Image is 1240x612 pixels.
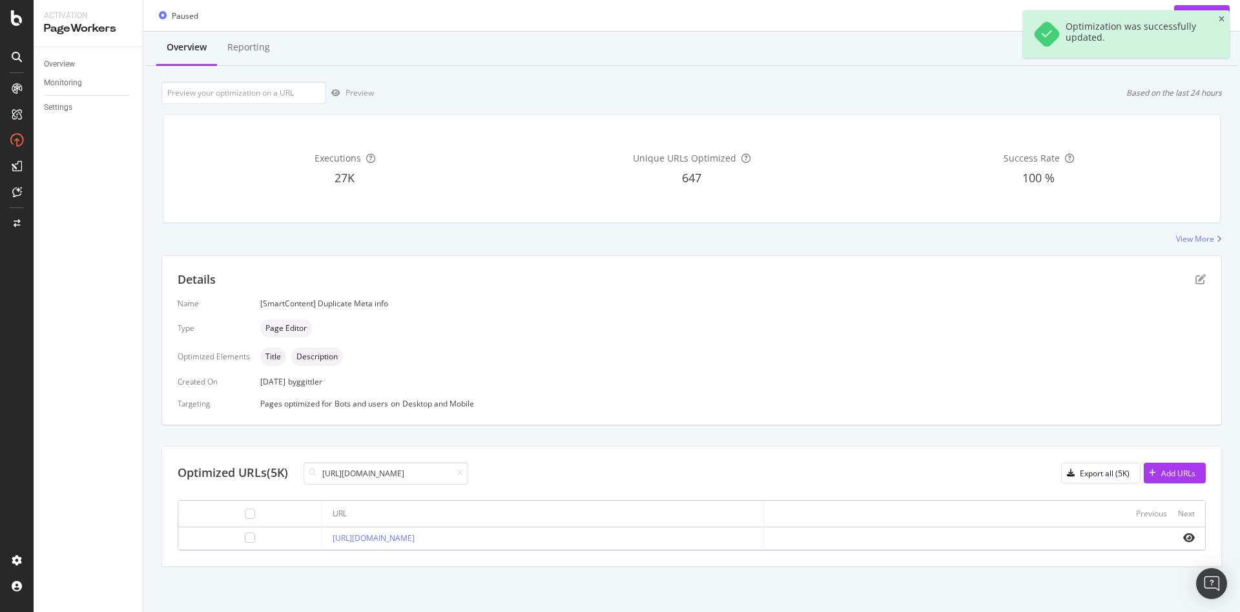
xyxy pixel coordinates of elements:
span: Unique URLs Optimized [633,152,736,164]
div: URL [333,508,347,520]
a: Overview [44,58,134,71]
button: Add URLs [1144,463,1206,483]
div: Type [178,322,250,333]
div: Next [1178,508,1195,519]
div: Optimized Elements [178,351,250,362]
span: Page Editor [265,324,307,332]
div: Paused [172,10,198,21]
div: Optimized URLs (5K) [178,465,288,481]
span: 27K [335,170,355,185]
div: close toast [1219,16,1224,23]
input: Preview your optimization on a URL [161,81,326,104]
div: Overview [44,58,75,71]
div: Bots and users [335,398,388,409]
div: neutral label [260,348,286,366]
div: pen-to-square [1195,274,1206,284]
div: Reporting [227,41,270,54]
div: Open Intercom Messenger [1196,568,1227,599]
input: Search URL [304,462,468,485]
div: View More [1176,233,1214,244]
button: Activate [1174,5,1230,26]
button: Previous [1136,506,1167,522]
div: Preview [346,87,374,98]
div: Activation [44,10,132,21]
div: [SmartContent] Duplicate Meta info [260,298,1206,309]
button: Delete [1122,5,1163,26]
button: Next [1178,506,1195,522]
div: neutral label [260,319,312,337]
div: Overview [167,41,207,54]
div: neutral label [291,348,343,366]
button: Preview [326,83,374,103]
div: by ggittler [288,376,322,387]
div: Previous [1136,508,1167,519]
a: [URL][DOMAIN_NAME] [333,533,415,543]
i: eye [1183,533,1195,543]
a: Monitoring [44,76,134,90]
span: Title [265,353,281,361]
div: [DATE] [260,376,1206,387]
span: Success Rate [1004,152,1060,164]
div: Optimization was successfully updated. [1066,21,1206,48]
div: Targeting [178,398,250,409]
div: Monitoring [44,76,82,90]
div: Details [178,271,216,288]
button: Export all (5K) [1061,463,1141,483]
a: Settings [44,101,134,114]
div: PageWorkers [44,21,132,36]
div: Settings [44,101,72,114]
div: Export all (5K) [1080,468,1130,479]
a: View More [1176,233,1222,244]
div: Based on the last 24 hours [1126,87,1222,98]
div: Desktop and Mobile [402,398,474,409]
div: Name [178,298,250,309]
div: Pages optimized for on [260,398,1206,409]
span: 647 [682,170,701,185]
div: Add URLs [1161,468,1195,479]
div: Created On [178,376,250,387]
span: Description [296,353,338,361]
span: Executions [315,152,361,164]
span: 100 % [1022,170,1055,185]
